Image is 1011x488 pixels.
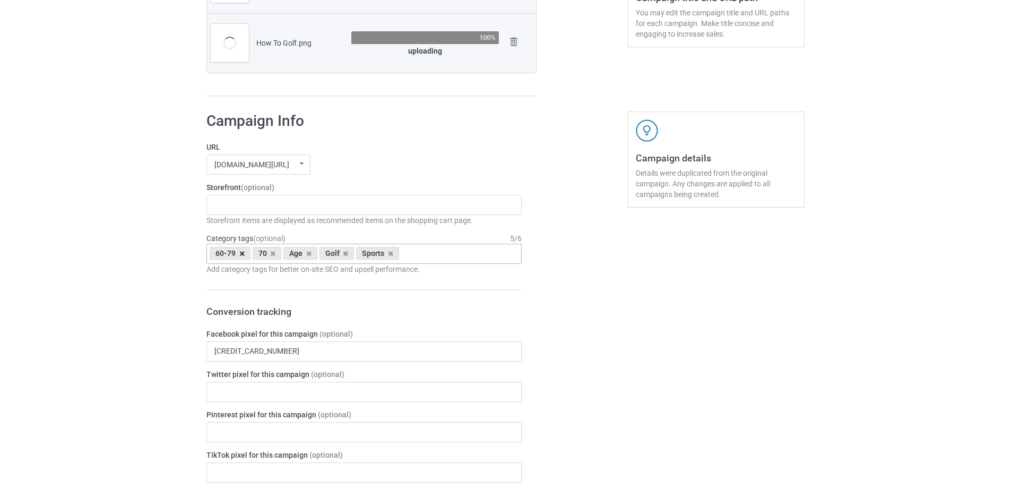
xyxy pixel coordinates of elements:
div: Age [283,247,317,260]
div: Sports [356,247,399,260]
img: svg+xml;base64,PD94bWwgdmVyc2lvbj0iMS4wIiBlbmNvZGluZz0iVVRGLTgiPz4KPHN2ZyB3aWR0aD0iMjhweCIgaGVpZ2... [506,35,521,49]
div: 70 [253,247,282,260]
span: (optional) [311,370,344,379]
div: Add category tags for better on-site SEO and upsell performance. [206,264,522,275]
span: (optional) [319,330,353,338]
span: (optional) [241,183,274,192]
label: Category tags [206,233,286,244]
div: Golf [319,247,355,260]
div: 60-79 [210,247,250,260]
div: Storefront items are displayed as recommended items on the shopping cart page. [206,215,522,226]
label: TikTok pixel for this campaign [206,450,522,460]
div: uploading [351,46,499,56]
label: Facebook pixel for this campaign [206,329,522,339]
span: (optional) [318,410,351,419]
div: You may edit the campaign title and URL paths for each campaign. Make title concise and engaging ... [636,7,797,39]
div: [DOMAIN_NAME][URL] [214,161,289,168]
div: 100% [479,34,496,41]
label: Storefront [206,182,522,193]
label: Pinterest pixel for this campaign [206,409,522,420]
span: (optional) [309,451,343,459]
div: Details were duplicated from the original campaign. Any changes are applied to all campaigns bein... [636,168,797,200]
label: Twitter pixel for this campaign [206,369,522,380]
div: How To Golf.png [256,38,344,48]
span: (optional) [253,234,286,243]
h3: Conversion tracking [206,305,522,318]
div: 5 / 6 [510,233,522,244]
h1: Campaign Info [206,112,522,131]
img: svg+xml;base64,PD94bWwgdmVyc2lvbj0iMS4wIiBlbmNvZGluZz0iVVRGLTgiPz4KPHN2ZyB3aWR0aD0iNDJweCIgaGVpZ2... [636,119,658,142]
label: URL [206,142,522,152]
h3: Campaign details [636,152,797,164]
